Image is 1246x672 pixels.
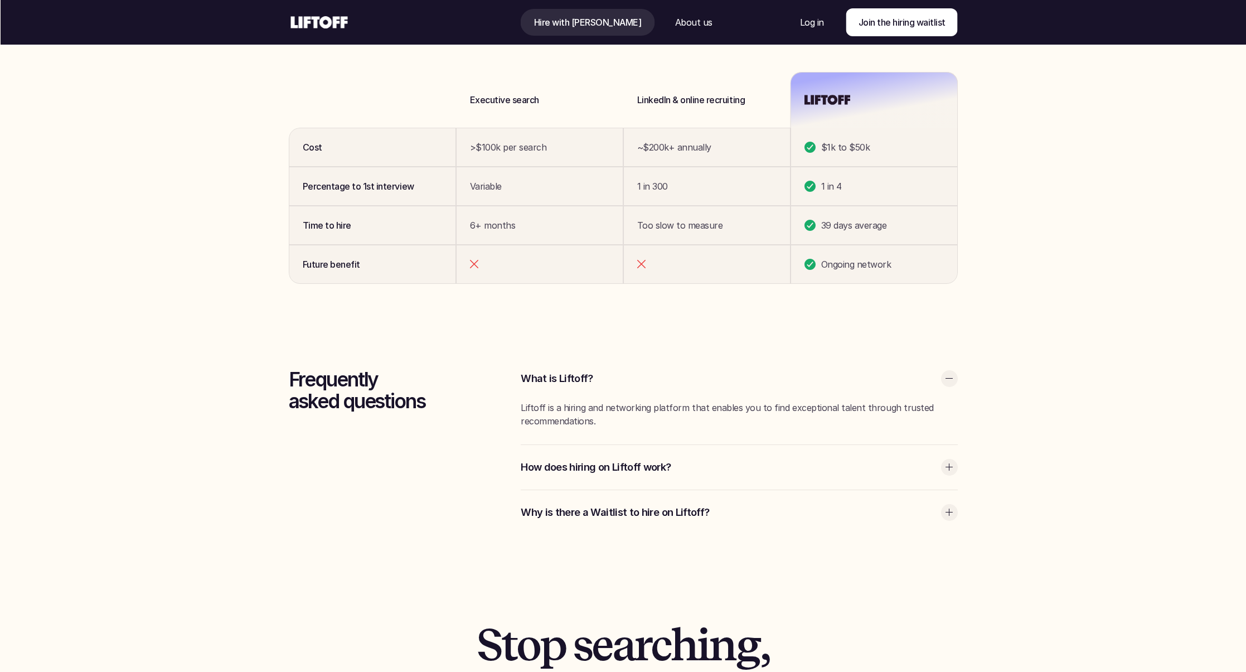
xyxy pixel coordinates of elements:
p: Cost [303,141,322,154]
p: Too slow to measure [637,219,723,232]
p: How does hiring on Liftoff work? [521,460,935,475]
p: 1 in 300 [637,180,668,193]
p: LinkedIn & online recruiting [637,93,777,107]
p: Ongoing network [821,258,891,271]
p: $1k to $50k [821,141,870,154]
p: What is Liftoff? [521,371,935,386]
a: Nav Link [520,9,654,36]
p: >$100k per search [470,141,547,154]
a: Nav Link [787,9,837,36]
a: Join the hiring waitlist [846,8,957,36]
p: Log in [800,16,824,29]
p: About us [675,16,712,29]
p: Percentage to 1st interview [303,180,414,193]
p: 6+ months [470,219,516,232]
p: Join the hiring waitlist [858,16,945,29]
p: 1 in 4 [821,180,842,193]
p: Time to hire [303,219,351,232]
p: ~$200k+ annually [637,141,711,154]
p: 39 days average [821,219,887,232]
p: Future benefit [303,258,360,271]
p: Executive search [470,93,539,107]
a: Nav Link [661,9,725,36]
p: Liftoff is a hiring and networking platform that enables you to find exceptional talent through t... [521,401,957,428]
p: Variable [470,180,502,193]
p: Hire with [PERSON_NAME] [534,16,641,29]
p: Why is there a Waitlist to hire on Liftoff? [521,505,935,520]
h3: Frequently asked questions [289,369,493,412]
